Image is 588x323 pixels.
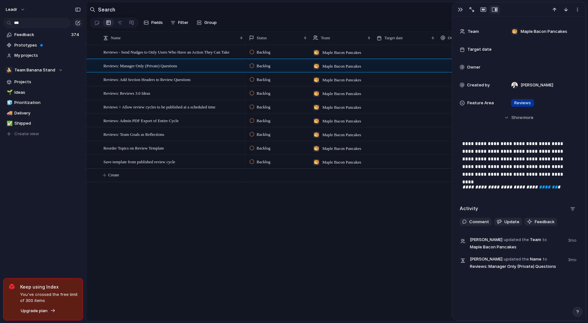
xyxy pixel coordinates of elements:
span: to [542,237,547,243]
span: updated the [504,256,529,262]
button: Filter [168,18,191,28]
span: Save template from published review cycle [103,158,175,165]
span: Feedback [535,219,554,225]
div: 🥞 [313,132,320,138]
span: Prototypes [14,42,81,48]
span: 3mo [568,255,578,263]
span: Owner [467,64,480,70]
a: My projects [3,51,83,60]
a: Projects [3,77,83,87]
span: Backlog [257,77,270,83]
span: Backlog [257,159,270,165]
h2: Activity [460,205,478,212]
span: more [523,114,533,121]
button: Fields [141,18,165,28]
div: 🥞 [313,49,320,56]
div: ✅Shipped [3,119,83,128]
button: Leadr [3,4,28,15]
span: You've crossed the free limit of 300 items [20,291,78,304]
span: Reviews: Manager Only (Private) Questions [103,62,177,69]
span: [PERSON_NAME] [521,82,553,88]
span: 3mo [568,236,578,244]
div: 🌱 [7,89,11,96]
span: Owner [448,35,459,41]
span: My projects [14,52,81,59]
span: Team Banana Stand [14,67,55,73]
a: Prototypes [3,40,83,50]
button: Create view [3,129,83,139]
a: 🚚Delivery [3,108,83,118]
span: Show [511,114,523,121]
span: Status [257,35,267,41]
span: Delivery [14,110,81,116]
span: Reviews: Team Goals as Reflections [103,130,164,138]
span: [PERSON_NAME] [470,256,502,262]
div: 🥞 [313,77,320,83]
span: Create view [14,131,39,137]
span: Name Reviews: Manager Only (Private) Questions [470,255,564,270]
span: Team [321,35,330,41]
span: Maple Bacon Pancakes [470,244,516,250]
span: Maple Bacon Pancakes [322,132,361,138]
span: [PERSON_NAME] [470,237,502,243]
span: Maple Bacon Pancakes [322,118,361,124]
span: Upgrade plan [21,308,48,314]
span: Shipped [14,120,81,127]
span: Maple Bacon Pancakes [322,145,361,152]
div: 🥞 [313,63,320,70]
span: Update [504,219,519,225]
button: 🍌Team Banana Stand [3,65,83,75]
span: Reviews - Send Nudges to Only Users Who Have an Action They Can Take [103,48,229,55]
span: Backlog [257,49,270,55]
button: Update [494,218,522,226]
span: Ideas [14,89,81,96]
span: Comment [469,219,489,225]
span: Group [204,19,217,26]
span: Feedback [14,32,69,38]
div: 🥞 [511,28,518,35]
a: Feedback374 [3,30,83,40]
span: Team [468,28,479,35]
span: Feature Area [467,100,494,106]
span: to [543,256,547,262]
span: Prioritization [14,99,81,106]
span: Backlog [257,118,270,124]
button: 🚚 [6,110,12,116]
span: Maple Bacon Pancakes [322,63,361,70]
span: Projects [14,79,81,85]
span: Team [470,236,564,250]
span: 374 [71,32,80,38]
button: ✅ [6,120,12,127]
button: Comment [460,218,492,226]
span: Target date [384,35,403,41]
span: Reviews [514,100,531,106]
span: Reviews: Reviews 3.0 Ideas [103,89,150,97]
span: Backlog [257,131,270,138]
span: Filter [178,19,188,26]
span: Backlog [257,104,270,110]
span: Maple Bacon Pancakes [322,77,361,83]
div: 🥞 [313,159,320,165]
div: 🍌 [6,67,12,73]
span: Maple Bacon Pancakes [322,159,361,165]
span: updated the [504,237,529,243]
span: Backlog [257,90,270,97]
span: Maple Bacon Pancakes [322,49,361,56]
a: 🌱Ideas [3,88,83,97]
div: 🥞 [313,118,320,124]
span: Keep using Index [20,283,78,290]
button: Upgrade plan [19,306,57,315]
div: ✅ [7,120,11,127]
span: Maple Bacon Pancakes [521,28,567,35]
a: 🧊Prioritization [3,98,83,107]
span: Maple Bacon Pancakes [322,104,361,111]
span: Created by [467,82,490,88]
button: Showmore [460,112,578,123]
div: 🚚 [7,109,11,117]
button: 🧊 [6,99,12,106]
button: 🌱 [6,89,12,96]
span: Reviews: Admin PDF Export of Entire Cycle [103,117,178,124]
